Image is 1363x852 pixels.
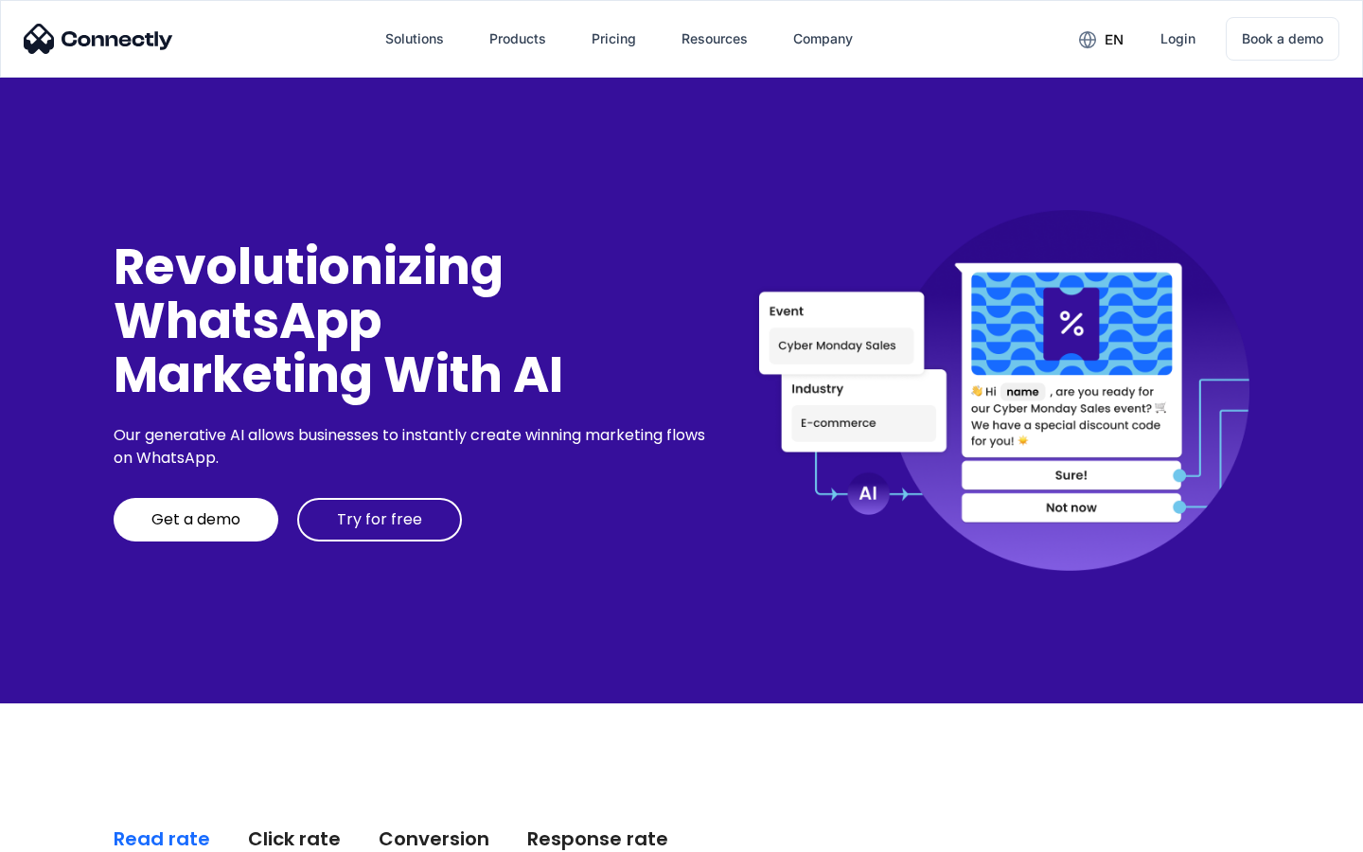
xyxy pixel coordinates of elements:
div: Our generative AI allows businesses to instantly create winning marketing flows on WhatsApp. [114,424,712,470]
div: Response rate [527,825,668,852]
ul: Language list [38,819,114,845]
div: Solutions [385,26,444,52]
div: Resources [681,26,748,52]
div: Pricing [592,26,636,52]
a: Book a demo [1226,17,1339,61]
a: Get a demo [114,498,278,541]
div: Products [489,26,546,52]
a: Try for free [297,498,462,541]
div: Get a demo [151,510,240,529]
div: Login [1160,26,1195,52]
div: Revolutionizing WhatsApp Marketing With AI [114,240,712,402]
a: Login [1145,16,1211,62]
div: Try for free [337,510,422,529]
aside: Language selected: English [19,819,114,845]
div: Conversion [379,825,489,852]
img: Connectly Logo [24,24,173,54]
div: Click rate [248,825,341,852]
div: en [1105,27,1124,53]
div: Read rate [114,825,210,852]
div: Company [793,26,853,52]
a: Pricing [576,16,651,62]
